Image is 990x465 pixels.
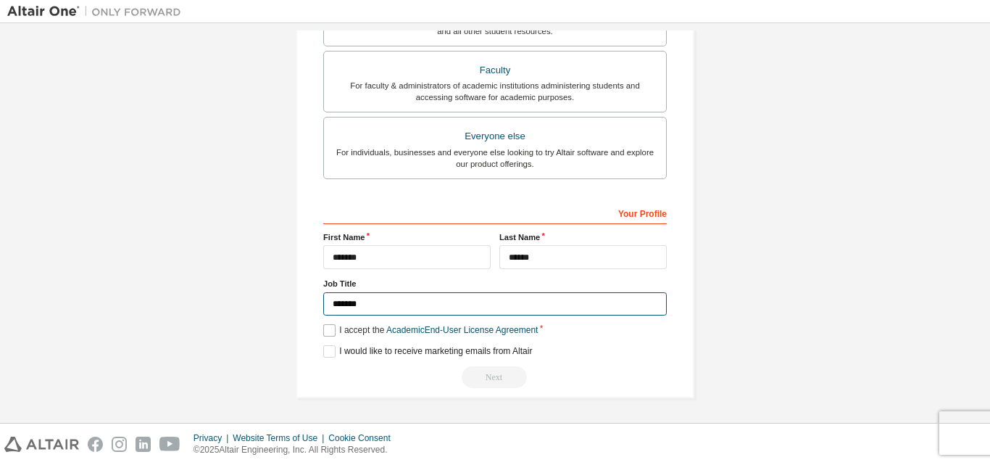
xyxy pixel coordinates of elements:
a: Academic End-User License Agreement [386,325,538,335]
label: I would like to receive marketing emails from Altair [323,345,532,358]
div: Cookie Consent [328,432,399,444]
img: linkedin.svg [136,437,151,452]
div: Faculty [333,60,657,81]
label: Last Name [499,231,667,243]
div: Your Profile [323,201,667,224]
div: Website Terms of Use [233,432,328,444]
img: facebook.svg [88,437,103,452]
label: I accept the [323,324,538,337]
p: © 2025 Altair Engineering, Inc. All Rights Reserved. [194,444,399,456]
img: youtube.svg [159,437,180,452]
div: Privacy [194,432,233,444]
div: For individuals, businesses and everyone else looking to try Altair software and explore our prod... [333,147,657,170]
div: Everyone else [333,126,657,147]
img: instagram.svg [112,437,127,452]
label: First Name [323,231,491,243]
label: Job Title [323,278,667,289]
img: altair_logo.svg [4,437,79,452]
div: Read and acccept EULA to continue [323,366,667,388]
div: For faculty & administrators of academic institutions administering students and accessing softwa... [333,80,657,103]
img: Altair One [7,4,188,19]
